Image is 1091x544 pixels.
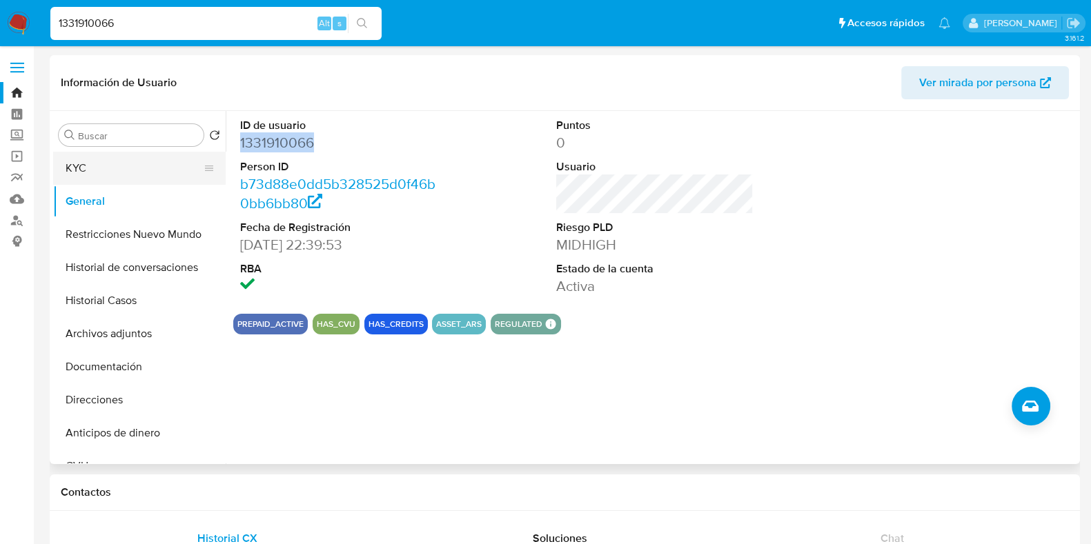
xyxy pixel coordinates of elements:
h1: Información de Usuario [61,76,177,90]
dt: Riesgo PLD [556,220,754,235]
button: search-icon [348,14,376,33]
button: Buscar [64,130,75,141]
button: CVU [53,450,226,483]
button: Volver al orden por defecto [209,130,220,145]
dt: Estado de la cuenta [556,261,754,276]
dd: 1331910066 [240,133,438,152]
dt: Usuario [556,159,754,174]
button: General [53,185,226,218]
button: KYC [53,152,215,185]
h1: Contactos [61,485,1069,499]
dt: Person ID [240,159,438,174]
button: Historial de conversaciones [53,251,226,284]
button: Historial Casos [53,284,226,317]
p: noelia.huarte@mercadolibre.com [983,17,1061,30]
span: Alt [319,17,330,30]
button: Archivos adjuntos [53,317,226,350]
button: Documentación [53,350,226,383]
button: Anticipos de dinero [53,416,226,450]
button: Restricciones Nuevo Mundo [53,218,226,251]
input: Buscar [78,130,198,142]
a: Salir [1066,16,1081,30]
dt: Puntos [556,118,754,133]
a: Notificaciones [938,17,950,29]
dd: Activa [556,276,754,296]
input: Buscar usuario o caso... [50,14,382,32]
dd: [DATE] 22:39:53 [240,235,438,254]
dt: RBA [240,261,438,276]
dt: ID de usuario [240,118,438,133]
span: s [337,17,342,30]
button: Ver mirada por persona [901,66,1069,99]
button: Direcciones [53,383,226,416]
span: Accesos rápidos [847,16,925,30]
a: b73d88e0dd5b328525d0f46b0bb6bb80 [240,174,435,213]
span: Ver mirada por persona [919,66,1036,99]
dt: Fecha de Registración [240,220,438,235]
dd: 0 [556,133,754,152]
dd: MIDHIGH [556,235,754,254]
